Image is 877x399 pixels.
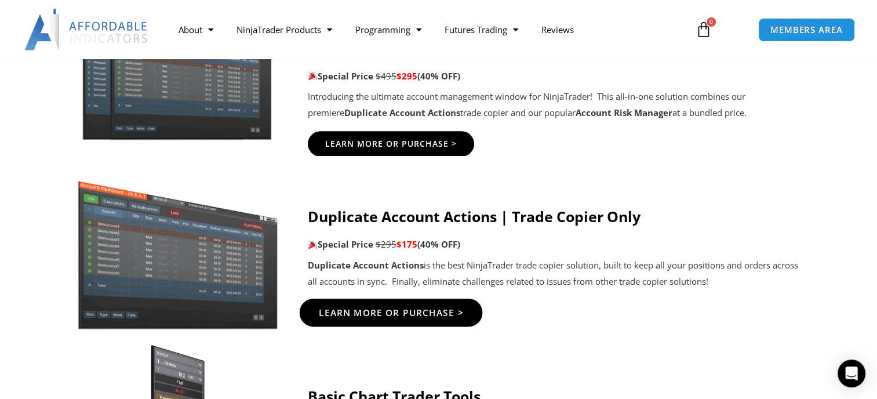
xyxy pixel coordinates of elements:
span: MEMBERS AREA [770,26,843,34]
strong: Duplicate Account Actions [308,259,424,271]
a: Learn More Or Purchase > [308,131,474,157]
img: Screenshot 2024-08-26 15414455555 | Affordable Indicators – NinjaTrader [77,168,279,329]
img: LogoAI | Affordable Indicators – NinjaTrader [24,9,149,50]
span: $175 [396,238,417,250]
a: Reviews [529,16,585,43]
a: NinjaTrader Products [224,16,343,43]
span: Learn More Or Purchase > [318,308,463,317]
h4: Duplicate Account Actions | Trade Copier Only [308,208,801,225]
span: $295 [396,70,417,82]
p: is the best NinjaTrader trade copier solution, built to keep all your positions and orders across... [308,257,801,290]
a: About [166,16,224,43]
a: Programming [343,16,432,43]
a: MEMBERS AREA [758,18,855,42]
span: $295 [376,238,396,250]
strong: Special Price [308,238,373,250]
b: (40% OFF) [417,70,460,82]
span: $495 [376,70,396,82]
a: Futures Trading [432,16,529,43]
img: 🎉 [308,240,317,249]
div: Open Intercom Messenger [838,360,865,387]
span: Learn More Or Purchase > [325,140,457,148]
span: 0 [707,17,716,27]
b: (40% OFF) [417,238,460,250]
img: Screenshot 2024-11-20 151221 | Affordable Indicators – NinjaTrader [77,19,279,142]
img: 🎉 [308,71,317,80]
strong: Special Price [308,70,373,82]
p: Introducing the ultimate account management window for NinjaTrader! This all-in-one solution comb... [308,89,801,121]
a: 0 [678,13,729,46]
a: Learn More Or Purchase > [299,299,482,327]
strong: Duplicate Account Actions [344,107,460,118]
strong: Account Risk Manager [576,107,672,118]
nav: Menu [166,16,684,43]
